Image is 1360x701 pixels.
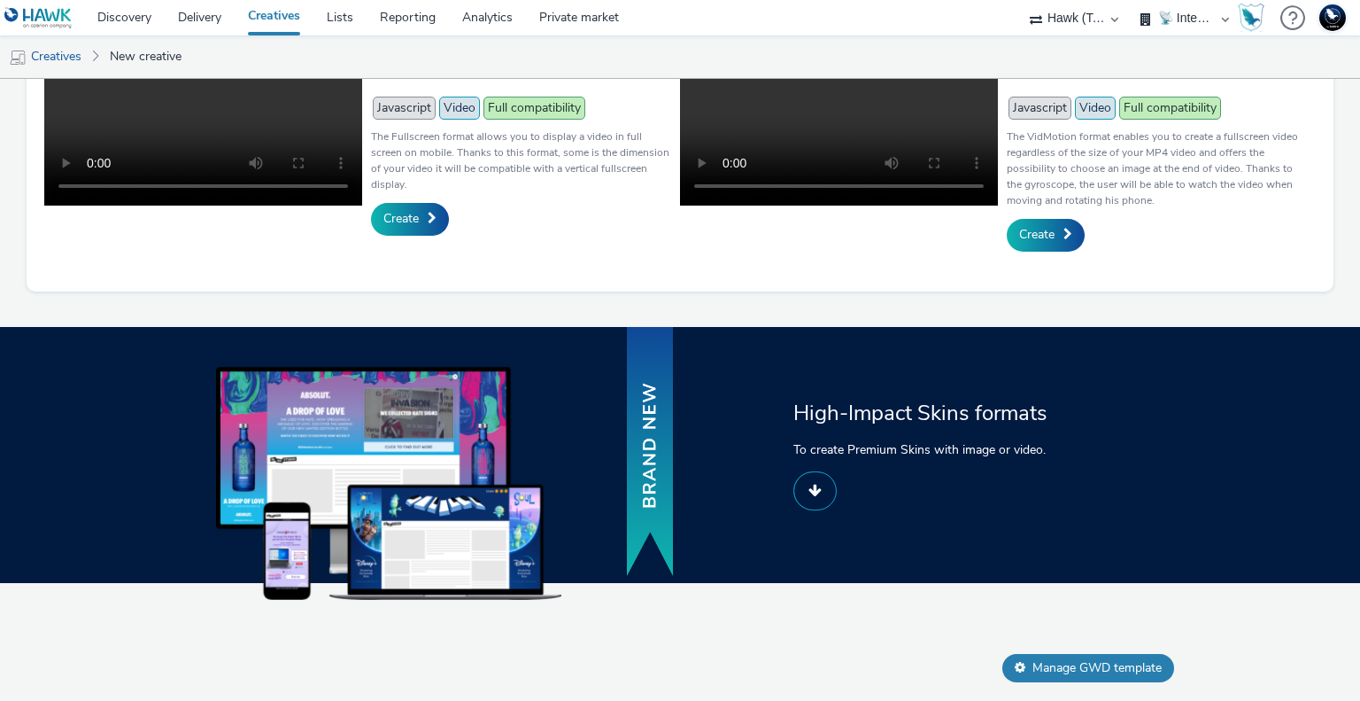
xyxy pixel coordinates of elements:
[1019,226,1055,243] span: Create
[623,324,676,580] img: banner with new text
[1008,97,1071,120] span: Javascript
[1238,4,1271,32] a: Hawk Academy
[1007,219,1085,251] a: Create
[793,399,1124,427] h2: High-Impact Skins formats
[9,49,27,66] img: mobile
[439,97,480,120] span: Video
[1119,97,1221,120] span: Full compatibility
[483,97,585,120] span: Full compatibility
[101,35,190,78] a: New creative
[371,203,449,235] a: Create
[383,210,419,227] span: Create
[1319,4,1346,31] img: Support Hawk
[373,97,436,120] span: Javascript
[1075,97,1116,120] span: Video
[216,368,561,600] img: example of skins on dekstop, tablet and mobile devices
[4,7,73,29] img: undefined Logo
[1238,4,1264,32] img: Hawk Academy
[371,129,671,192] p: The Fullscreen format allows you to display a video in full screen on mobile. Thanks to this form...
[1007,129,1307,208] p: The VidMotion format enables you to create a fullscreen video regardless of the size of your MP4 ...
[793,440,1124,459] p: To create Premium Skins with image or video.
[1002,654,1174,682] button: Manage GWD template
